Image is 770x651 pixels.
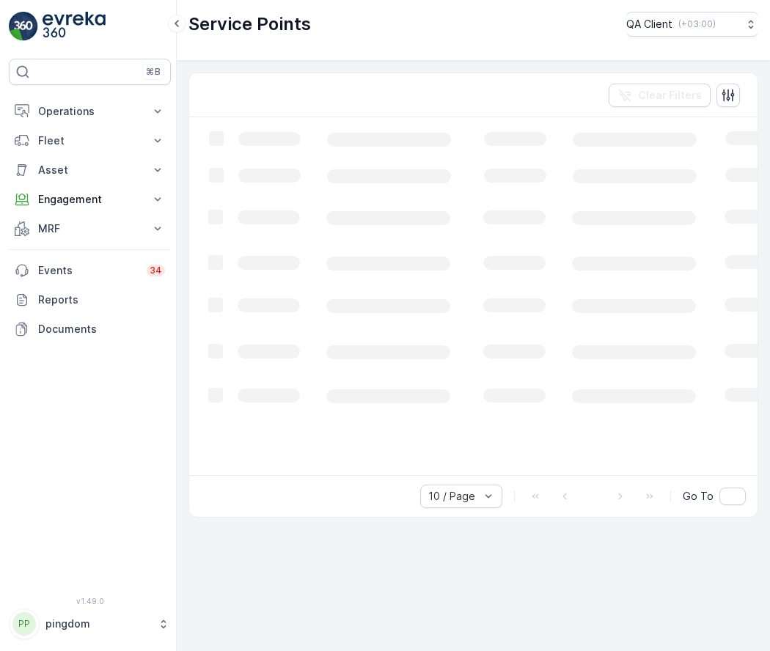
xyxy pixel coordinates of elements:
a: Events34 [9,256,171,285]
button: Clear Filters [609,84,711,107]
p: Events [38,263,138,278]
img: logo [9,12,38,41]
span: v 1.49.0 [9,597,171,606]
p: Asset [38,163,142,177]
button: PPpingdom [9,608,171,639]
span: Go To [683,489,714,504]
p: Documents [38,322,165,336]
a: Documents [9,315,171,344]
p: Reports [38,293,165,307]
p: Operations [38,104,142,119]
button: MRF [9,214,171,243]
p: MRF [38,221,142,236]
button: Asset [9,155,171,185]
p: Service Points [188,12,311,36]
a: Reports [9,285,171,315]
p: ⌘B [146,66,161,78]
p: Fleet [38,133,142,148]
p: pingdom [45,617,150,631]
p: ( +03:00 ) [678,18,716,30]
p: Clear Filters [638,88,702,103]
p: Engagement [38,192,142,207]
button: Fleet [9,126,171,155]
img: logo_light-DOdMpM7g.png [43,12,106,41]
button: QA Client(+03:00) [626,12,758,37]
button: Engagement [9,185,171,214]
button: Operations [9,97,171,126]
p: QA Client [626,17,672,32]
div: PP [12,612,36,636]
p: 34 [150,265,162,276]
